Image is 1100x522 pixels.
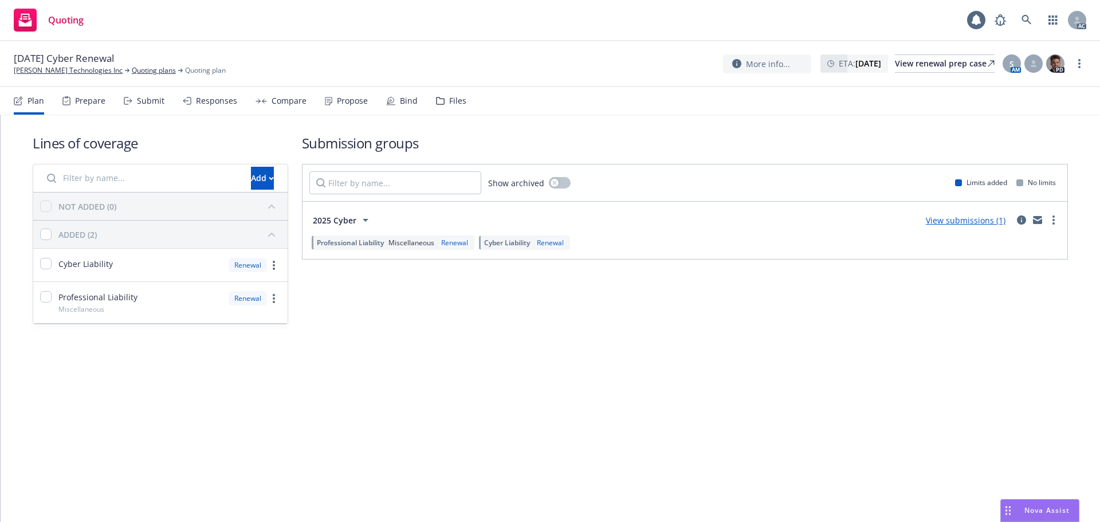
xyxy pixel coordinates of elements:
[989,9,1012,32] a: Report a Bug
[317,238,384,248] span: Professional Liability
[1001,500,1015,521] div: Drag to move
[955,178,1007,187] div: Limits added
[40,167,244,190] input: Filter by name...
[58,258,113,270] span: Cyber Liability
[272,96,307,105] div: Compare
[58,229,97,241] div: ADDED (2)
[33,134,288,152] h1: Lines of coverage
[14,65,123,76] a: [PERSON_NAME] Technologies Inc
[1072,57,1086,70] a: more
[855,58,881,69] strong: [DATE]
[1024,505,1070,515] span: Nova Assist
[58,201,116,213] div: NOT ADDED (0)
[27,96,44,105] div: Plan
[251,167,274,190] button: Add
[58,225,281,244] button: ADDED (2)
[488,177,544,189] span: Show archived
[137,96,164,105] div: Submit
[185,65,226,76] span: Quoting plan
[1000,499,1079,522] button: Nova Assist
[746,58,790,70] span: More info...
[337,96,368,105] div: Propose
[1031,213,1044,227] a: mail
[895,54,995,73] a: View renewal prep case
[251,167,274,189] div: Add
[839,57,881,69] span: ETA :
[449,96,466,105] div: Files
[58,197,281,215] button: NOT ADDED (0)
[14,52,114,65] span: [DATE] Cyber Renewal
[196,96,237,105] div: Responses
[388,238,434,248] span: Miscellaneous
[309,209,376,231] button: 2025 Cyber
[400,96,418,105] div: Bind
[58,291,137,303] span: Professional Liability
[439,238,470,248] div: Renewal
[9,4,88,36] a: Quoting
[48,15,84,25] span: Quoting
[723,54,811,73] button: More info...
[1015,213,1028,227] a: circleInformation
[75,96,105,105] div: Prepare
[309,171,481,194] input: Filter by name...
[313,214,356,226] span: 2025 Cyber
[1047,213,1060,227] a: more
[302,134,1068,152] h1: Submission groups
[1042,9,1064,32] a: Switch app
[484,238,530,248] span: Cyber Liability
[267,258,281,272] a: more
[267,292,281,305] a: more
[1046,54,1064,73] img: photo
[895,55,995,72] div: View renewal prep case
[1009,58,1014,70] span: S
[229,291,267,305] div: Renewal
[535,238,566,248] div: Renewal
[229,258,267,272] div: Renewal
[926,215,1005,226] a: View submissions (1)
[1016,178,1056,187] div: No limits
[132,65,176,76] a: Quoting plans
[1015,9,1038,32] a: Search
[58,304,104,314] span: Miscellaneous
